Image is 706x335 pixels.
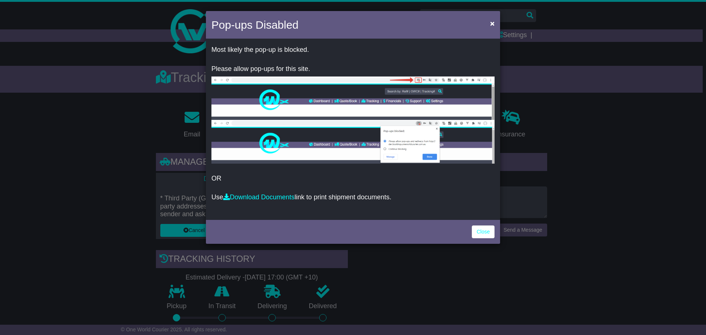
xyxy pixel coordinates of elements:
p: Please allow pop-ups for this site. [211,65,495,73]
img: allow-popup-1.png [211,76,495,120]
a: Download Documents [223,193,295,201]
a: Close [472,225,495,238]
button: Close [486,16,498,31]
img: allow-popup-2.png [211,120,495,164]
h4: Pop-ups Disabled [211,17,299,33]
p: Most likely the pop-up is blocked. [211,46,495,54]
span: × [490,19,495,28]
div: OR [206,40,500,218]
p: Use link to print shipment documents. [211,193,495,202]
